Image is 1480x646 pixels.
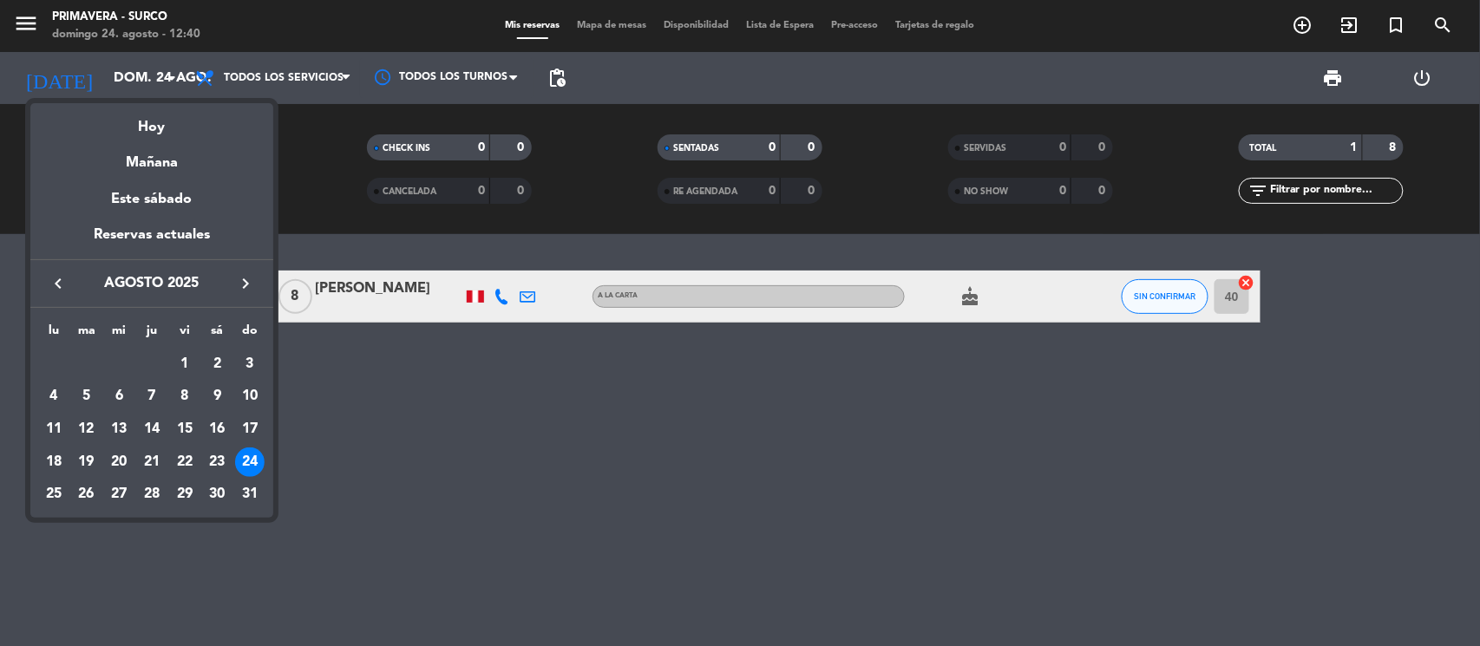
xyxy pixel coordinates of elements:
[135,413,168,446] td: 14 de agosto de 2025
[235,273,256,294] i: keyboard_arrow_right
[170,414,200,444] div: 15
[37,446,70,479] td: 18 de agosto de 2025
[104,480,134,509] div: 27
[135,478,168,511] td: 28 de agosto de 2025
[233,413,266,446] td: 17 de agosto de 2025
[201,380,234,413] td: 9 de agosto de 2025
[137,382,167,411] div: 7
[137,447,167,477] div: 21
[135,446,168,479] td: 21 de agosto de 2025
[70,478,103,511] td: 26 de agosto de 2025
[104,414,134,444] div: 13
[102,446,135,479] td: 20 de agosto de 2025
[37,348,168,381] td: AGO.
[201,321,234,348] th: sábado
[235,480,265,509] div: 31
[235,382,265,411] div: 10
[37,380,70,413] td: 4 de agosto de 2025
[233,446,266,479] td: 24 de agosto de 2025
[170,480,200,509] div: 29
[235,447,265,477] div: 24
[37,478,70,511] td: 25 de agosto de 2025
[135,321,168,348] th: jueves
[202,414,232,444] div: 16
[102,380,135,413] td: 6 de agosto de 2025
[201,348,234,381] td: 2 de agosto de 2025
[202,480,232,509] div: 30
[102,413,135,446] td: 13 de agosto de 2025
[202,349,232,379] div: 2
[135,380,168,413] td: 7 de agosto de 2025
[202,382,232,411] div: 9
[170,382,200,411] div: 8
[74,272,230,295] span: agosto 2025
[137,480,167,509] div: 28
[104,382,134,411] div: 6
[43,272,74,295] button: keyboard_arrow_left
[39,480,69,509] div: 25
[48,273,69,294] i: keyboard_arrow_left
[201,478,234,511] td: 30 de agosto de 2025
[72,382,102,411] div: 5
[170,447,200,477] div: 22
[70,321,103,348] th: martes
[235,349,265,379] div: 3
[30,224,273,259] div: Reservas actuales
[30,103,273,139] div: Hoy
[104,447,134,477] div: 20
[30,139,273,174] div: Mañana
[70,413,103,446] td: 12 de agosto de 2025
[72,414,102,444] div: 12
[72,447,102,477] div: 19
[102,478,135,511] td: 27 de agosto de 2025
[39,414,69,444] div: 11
[233,380,266,413] td: 10 de agosto de 2025
[168,380,201,413] td: 8 de agosto de 2025
[233,478,266,511] td: 31 de agosto de 2025
[37,413,70,446] td: 11 de agosto de 2025
[39,447,69,477] div: 18
[168,478,201,511] td: 29 de agosto de 2025
[202,447,232,477] div: 23
[230,272,261,295] button: keyboard_arrow_right
[102,321,135,348] th: miércoles
[168,348,201,381] td: 1 de agosto de 2025
[233,348,266,381] td: 3 de agosto de 2025
[72,480,102,509] div: 26
[168,446,201,479] td: 22 de agosto de 2025
[168,321,201,348] th: viernes
[70,380,103,413] td: 5 de agosto de 2025
[201,413,234,446] td: 16 de agosto de 2025
[168,413,201,446] td: 15 de agosto de 2025
[30,175,273,224] div: Este sábado
[137,414,167,444] div: 14
[70,446,103,479] td: 19 de agosto de 2025
[235,414,265,444] div: 17
[39,382,69,411] div: 4
[201,446,234,479] td: 23 de agosto de 2025
[37,321,70,348] th: lunes
[170,349,200,379] div: 1
[233,321,266,348] th: domingo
